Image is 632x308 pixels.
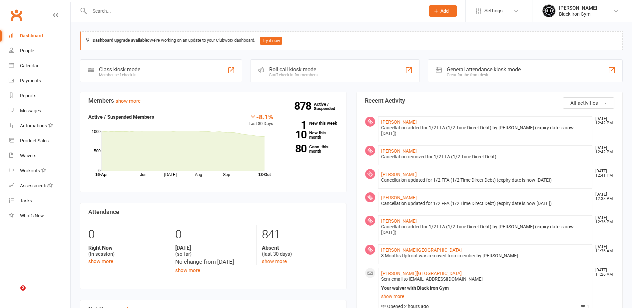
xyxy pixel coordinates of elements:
span: 2 [20,285,26,291]
time: [DATE] 11:36 AM [592,245,614,253]
div: We're working on an update to your Clubworx dashboard. [80,31,623,50]
div: What's New [20,213,44,218]
a: Messages [9,103,70,118]
a: show more [116,98,141,104]
strong: 878 [294,101,314,111]
div: Workouts [20,168,40,173]
strong: 1 [283,120,307,130]
a: [PERSON_NAME][GEOGRAPHIC_DATA] [381,271,462,276]
div: Cancellation added for 1/2 FFA (1/2 Time Direct Debt) by [PERSON_NAME] (expiry date is now [DATE]) [381,224,590,235]
a: Product Sales [9,133,70,148]
div: Cancellation removed for 1/2 FFA (1/2 Time Direct Debt) [381,154,590,160]
a: [PERSON_NAME] [381,218,417,224]
span: Settings [484,3,503,18]
a: Reports [9,88,70,103]
a: show more [381,292,590,301]
a: Dashboard [9,28,70,43]
h3: Members [88,97,338,104]
span: Add [440,8,449,14]
div: Tasks [20,198,32,203]
div: Black Iron Gym [559,11,597,17]
a: Calendar [9,58,70,73]
a: Workouts [9,163,70,178]
div: No change from [DATE] [175,257,252,266]
div: Cancellation added for 1/2 FFA (1/2 Time Direct Debt) by [PERSON_NAME] (expiry date is now [DATE]) [381,125,590,136]
strong: Active / Suspended Members [88,114,154,120]
a: show more [175,267,200,273]
div: Waivers [20,153,36,158]
time: [DATE] 12:36 PM [592,216,614,224]
button: Add [429,5,457,17]
button: Try it now [260,37,282,45]
div: General attendance kiosk mode [447,66,521,73]
div: Great for the front desk [447,73,521,77]
img: thumb_image1623296242.png [542,4,556,18]
time: [DATE] 12:42 PM [592,146,614,154]
h3: Attendance [88,209,338,215]
a: 10New this month [283,131,338,139]
a: [PERSON_NAME][GEOGRAPHIC_DATA] [381,247,462,253]
div: Reports [20,93,36,98]
div: Payments [20,78,41,83]
div: Cancellation updated for 1/2 FFA (1/2 Time Direct Debt) (expiry date is now [DATE]) [381,177,590,183]
a: Automations [9,118,70,133]
a: Assessments [9,178,70,193]
time: [DATE] 12:38 PM [592,192,614,201]
a: Payments [9,73,70,88]
a: 80Canx. this month [283,145,338,153]
div: Dashboard [20,33,43,38]
a: [PERSON_NAME] [381,172,417,177]
div: 841 [262,225,338,245]
div: Cancellation updated for 1/2 FFA (1/2 Time Direct Debt) (expiry date is now [DATE]) [381,201,590,206]
a: [PERSON_NAME] [381,195,417,200]
strong: 10 [283,130,307,140]
strong: 80 [283,144,307,154]
a: Waivers [9,148,70,163]
div: Assessments [20,183,53,188]
button: All activities [563,97,614,109]
a: People [9,43,70,58]
strong: Dashboard upgrade available: [93,38,149,43]
a: 878Active / Suspended [314,97,343,116]
div: Product Sales [20,138,49,143]
time: [DATE] 12:42 PM [592,117,614,125]
a: show more [88,258,113,264]
div: (in session) [88,245,165,257]
div: 0 [88,225,165,245]
span: Sent email to [EMAIL_ADDRESS][DOMAIN_NAME] [381,276,483,282]
div: Member self check-in [99,73,140,77]
div: 0 [175,225,252,245]
div: Roll call kiosk mode [269,66,317,73]
time: [DATE] 12:41 PM [592,169,614,178]
div: Your waiver with Black Iron Gym [381,285,590,291]
a: [PERSON_NAME] [381,119,417,125]
div: Automations [20,123,47,128]
div: 3 Months Upfront was removed from member by [PERSON_NAME] [381,253,590,259]
div: Class kiosk mode [99,66,140,73]
div: Messages [20,108,41,113]
div: Calendar [20,63,39,68]
div: (so far) [175,245,252,257]
div: Staff check-in for members [269,73,317,77]
a: show more [262,258,287,264]
strong: Right Now [88,245,165,251]
div: [PERSON_NAME] [559,5,597,11]
a: 1New this week [283,121,338,125]
a: What's New [9,208,70,223]
a: [PERSON_NAME] [381,148,417,154]
iframe: Intercom live chat [7,285,23,301]
a: Clubworx [8,7,25,23]
strong: Absent [262,245,338,251]
time: [DATE] 11:26 AM [592,268,614,277]
span: All activities [570,100,598,106]
strong: [DATE] [175,245,252,251]
h3: Recent Activity [365,97,615,104]
input: Search... [88,6,420,16]
div: (last 30 days) [262,245,338,257]
a: Tasks [9,193,70,208]
div: Last 30 Days [249,113,273,127]
div: -8.1% [249,113,273,120]
div: People [20,48,34,53]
